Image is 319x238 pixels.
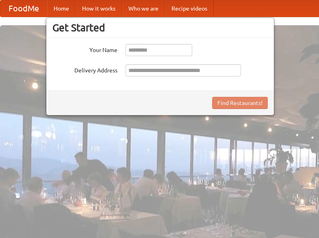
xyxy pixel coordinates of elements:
[76,0,122,17] a: How it works
[165,0,214,17] a: Recipe videos
[212,97,268,109] button: Find Restaurants!
[52,44,117,54] label: Your Name
[52,64,117,74] label: Delivery Address
[0,0,47,17] a: FoodMe
[47,0,76,17] a: Home
[52,22,268,34] h3: Get Started
[122,0,165,17] a: Who we are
